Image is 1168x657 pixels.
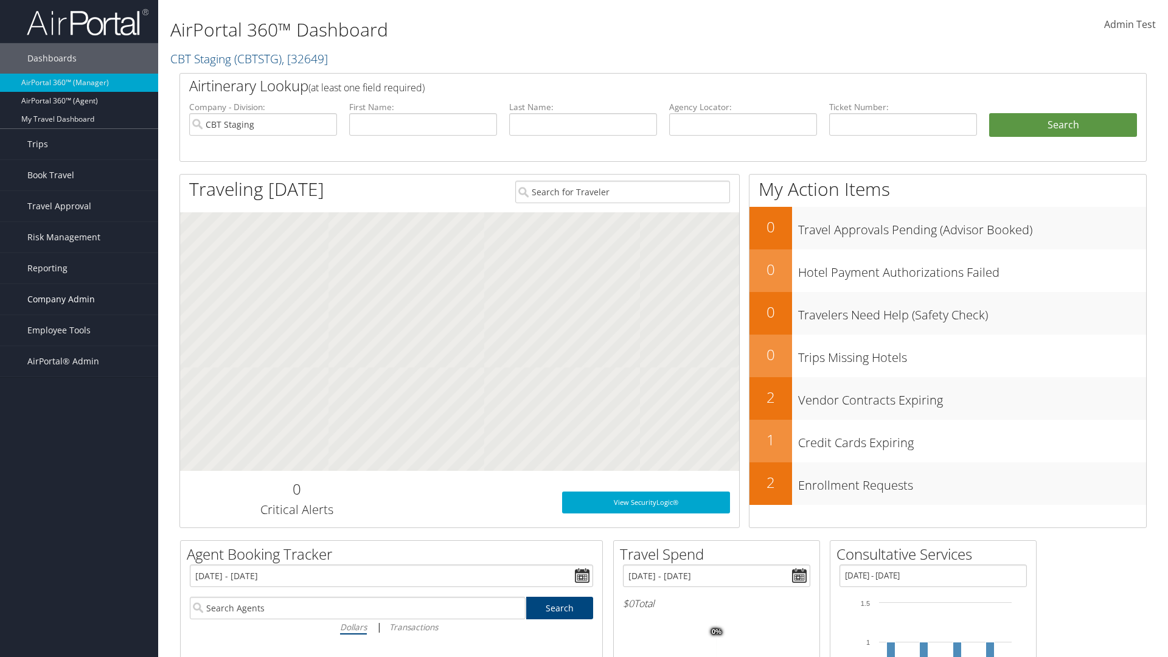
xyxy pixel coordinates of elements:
input: Search for Traveler [515,181,730,203]
h2: 0 [189,479,404,499]
label: Company - Division: [189,101,337,113]
h2: Agent Booking Tracker [187,544,602,565]
span: $0 [623,597,634,610]
span: Company Admin [27,284,95,315]
span: (at least one field required) [308,81,425,94]
span: ( CBTSTG ) [234,50,282,67]
span: AirPortal® Admin [27,346,99,377]
h2: 0 [749,217,792,237]
h1: My Action Items [749,176,1146,202]
h2: Airtinerary Lookup [189,75,1057,96]
h2: Consultative Services [836,544,1036,565]
h2: 2 [749,387,792,408]
span: Employee Tools [27,315,91,346]
label: Last Name: [509,101,657,113]
span: Admin Test [1104,18,1156,31]
h2: 1 [749,429,792,450]
a: 0Travelers Need Help (Safety Check) [749,292,1146,335]
a: 1Credit Cards Expiring [749,420,1146,462]
span: , [ 32649 ] [282,50,328,67]
h2: 0 [749,344,792,365]
h2: 0 [749,259,792,280]
tspan: 0% [712,628,721,636]
h3: Enrollment Requests [798,471,1146,494]
tspan: 1 [866,639,870,646]
span: Trips [27,129,48,159]
h3: Travel Approvals Pending (Advisor Booked) [798,215,1146,238]
span: Dashboards [27,43,77,74]
h1: Traveling [DATE] [189,176,324,202]
h2: 0 [749,302,792,322]
tspan: 1.5 [861,600,870,607]
a: View SecurityLogic® [562,492,730,513]
span: Reporting [27,253,68,283]
label: Ticket Number: [829,101,977,113]
label: Agency Locator: [669,101,817,113]
a: 0Trips Missing Hotels [749,335,1146,377]
button: Search [989,113,1137,137]
img: airportal-logo.png [27,8,148,36]
a: 0Hotel Payment Authorizations Failed [749,249,1146,292]
h3: Hotel Payment Authorizations Failed [798,258,1146,281]
a: Search [526,597,594,619]
span: Travel Approval [27,191,91,221]
h3: Credit Cards Expiring [798,428,1146,451]
h3: Critical Alerts [189,501,404,518]
a: CBT Staging [170,50,328,67]
a: Admin Test [1104,6,1156,44]
i: Dollars [340,621,367,633]
label: First Name: [349,101,497,113]
div: | [190,619,593,634]
span: Risk Management [27,222,100,252]
a: 2Vendor Contracts Expiring [749,377,1146,420]
h3: Vendor Contracts Expiring [798,386,1146,409]
h3: Travelers Need Help (Safety Check) [798,301,1146,324]
span: Book Travel [27,160,74,190]
i: Transactions [389,621,438,633]
a: 2Enrollment Requests [749,462,1146,505]
h3: Trips Missing Hotels [798,343,1146,366]
h6: Total [623,597,810,610]
h1: AirPortal 360™ Dashboard [170,17,827,43]
h2: Travel Spend [620,544,819,565]
h2: 2 [749,472,792,493]
input: Search Agents [190,597,526,619]
a: 0Travel Approvals Pending (Advisor Booked) [749,207,1146,249]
